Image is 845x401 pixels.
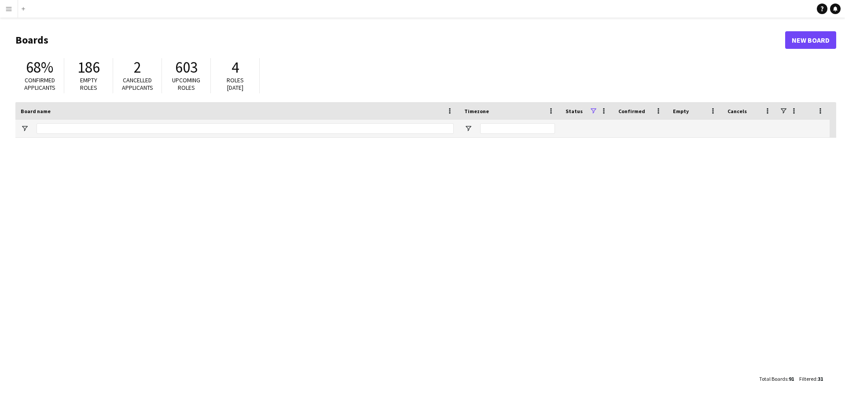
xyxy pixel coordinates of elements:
span: 91 [789,375,794,382]
span: Empty roles [80,76,97,92]
span: Upcoming roles [172,76,200,92]
span: Cancels [727,108,747,114]
span: Empty [673,108,689,114]
button: Open Filter Menu [21,125,29,132]
h1: Boards [15,33,785,47]
span: 2 [134,58,141,77]
span: Status [566,108,583,114]
span: Confirmed [618,108,645,114]
span: 186 [77,58,100,77]
div: : [799,370,823,387]
a: New Board [785,31,836,49]
span: Filtered [799,375,816,382]
span: 31 [818,375,823,382]
div: : [759,370,794,387]
input: Board name Filter Input [37,123,454,134]
span: Cancelled applicants [122,76,153,92]
span: Confirmed applicants [24,76,55,92]
span: Roles [DATE] [227,76,244,92]
span: Timezone [464,108,489,114]
span: Total Boards [759,375,787,382]
span: Board name [21,108,51,114]
button: Open Filter Menu [464,125,472,132]
span: 4 [231,58,239,77]
input: Timezone Filter Input [480,123,555,134]
span: 603 [175,58,198,77]
span: 68% [26,58,53,77]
